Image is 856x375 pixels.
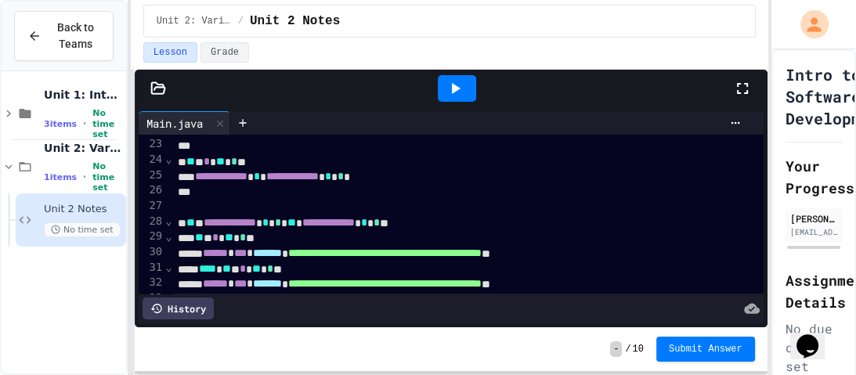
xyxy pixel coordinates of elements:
span: - [610,341,622,357]
iframe: chat widget [790,312,840,359]
div: 26 [139,182,164,198]
span: • [83,171,86,183]
div: 28 [139,214,164,229]
span: No time set [92,108,123,139]
span: 1 items [44,172,77,182]
div: 29 [139,229,164,244]
button: Lesson [143,42,197,63]
div: [PERSON_NAME] [790,211,838,225]
span: Back to Teams [51,20,100,52]
span: Unit 2: Variables and Expressions [44,141,123,155]
span: No time set [92,161,123,193]
span: Submit Answer [669,343,742,355]
button: Back to Teams [14,11,114,61]
span: Unit 1: Into to [GEOGRAPHIC_DATA] [44,88,123,102]
span: 10 [632,343,643,355]
span: No time set [44,222,121,237]
span: Fold line [164,291,172,304]
div: 25 [139,168,164,183]
div: History [143,297,214,319]
div: 33 [139,290,164,306]
div: 31 [139,260,164,276]
h2: Your Progress [786,155,843,199]
span: • [83,117,86,130]
span: Fold line [164,153,172,165]
span: Fold line [164,215,172,227]
span: / [625,343,630,355]
div: 27 [139,198,164,214]
div: 32 [139,275,164,290]
span: Unit 2 Notes [250,12,340,31]
span: / [238,15,244,27]
span: 3 items [44,119,77,129]
div: [EMAIL_ADDRESS][DOMAIN_NAME] [790,226,838,238]
div: My Account [784,6,833,42]
button: Submit Answer [656,337,755,362]
span: Unit 2: Variables and Expressions [157,15,232,27]
div: Main.java [139,111,230,135]
span: Fold line [164,230,172,243]
div: 30 [139,244,164,260]
button: Grade [200,42,249,63]
span: Fold line [164,261,172,273]
span: Unit 2 Notes [44,203,123,216]
h2: Assignment Details [786,269,843,313]
div: 24 [139,152,164,168]
div: 23 [139,136,164,152]
div: Main.java [139,115,211,132]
